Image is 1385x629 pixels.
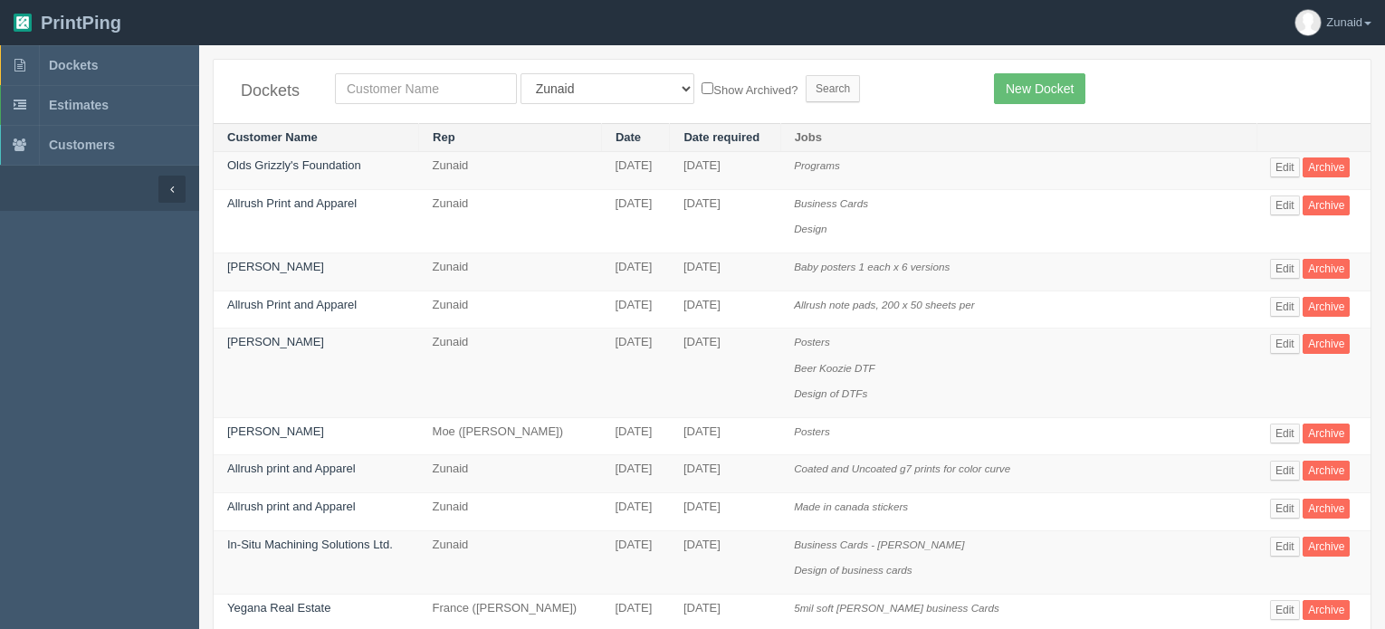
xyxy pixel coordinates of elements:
a: [PERSON_NAME] [227,260,324,273]
a: [PERSON_NAME] [227,335,324,348]
a: Allrush print and Apparel [227,462,356,475]
td: [DATE] [601,189,670,253]
td: [DATE] [601,530,670,594]
td: [DATE] [670,291,780,329]
a: Edit [1270,157,1300,177]
input: Show Archived? [702,82,713,94]
a: Archive [1303,537,1350,557]
a: Archive [1303,600,1350,620]
td: Zunaid [419,530,602,594]
td: Zunaid [419,189,602,253]
a: [PERSON_NAME] [227,424,324,438]
a: Customer Name [227,130,318,144]
a: Archive [1303,297,1350,317]
a: Allrush Print and Apparel [227,298,357,311]
a: In-Situ Machining Solutions Ltd. [227,538,393,551]
i: Design of DTFs [794,387,867,399]
i: Made in canada stickers [794,500,908,512]
td: [DATE] [670,417,780,455]
i: Posters [794,336,830,348]
td: [DATE] [601,152,670,190]
td: [DATE] [601,291,670,329]
td: Moe ([PERSON_NAME]) [419,417,602,455]
i: Programs [794,159,840,171]
span: Customers [49,138,115,152]
img: logo-3e63b451c926e2ac314895c53de4908e5d424f24456219fb08d385ab2e579770.png [14,14,32,32]
i: Baby posters 1 each x 6 versions [794,261,950,272]
a: Rep [433,130,455,144]
td: [DATE] [601,417,670,455]
td: [DATE] [670,189,780,253]
th: Jobs [780,123,1256,152]
a: Edit [1270,537,1300,557]
a: Edit [1270,195,1300,215]
a: Edit [1270,334,1300,354]
a: Archive [1303,195,1350,215]
td: Zunaid [419,291,602,329]
td: [DATE] [601,455,670,493]
a: Edit [1270,259,1300,279]
a: Archive [1303,259,1350,279]
td: [DATE] [670,492,780,530]
i: Allrush note pads, 200 x 50 sheets per [794,299,974,310]
a: Date [616,130,641,144]
a: Edit [1270,461,1300,481]
td: [DATE] [670,329,780,418]
input: Customer Name [335,73,517,104]
a: New Docket [994,73,1085,104]
span: Dockets [49,58,98,72]
td: [DATE] [670,530,780,594]
td: [DATE] [601,329,670,418]
i: Business Cards - [PERSON_NAME] [794,538,964,550]
a: Allrush print and Apparel [227,500,356,513]
a: Edit [1270,297,1300,317]
td: [DATE] [670,455,780,493]
a: Edit [1270,424,1300,443]
h4: Dockets [241,82,308,100]
img: avatar_default-7531ab5dedf162e01f1e0bb0964e6a185e93c5c22dfe317fb01d7f8cd2b1632c.jpg [1295,10,1321,35]
a: Allrush Print and Apparel [227,196,357,210]
td: Zunaid [419,152,602,190]
i: Design [794,223,826,234]
label: Show Archived? [702,79,798,100]
a: Archive [1303,499,1350,519]
td: Zunaid [419,253,602,291]
i: Beer Koozie DTF [794,362,875,374]
td: [DATE] [601,492,670,530]
a: Date required [683,130,759,144]
a: Archive [1303,424,1350,443]
td: [DATE] [670,253,780,291]
i: Business Cards [794,197,868,209]
a: Archive [1303,334,1350,354]
a: Yegana Real Estate [227,601,330,615]
span: Estimates [49,98,109,112]
td: Zunaid [419,329,602,418]
a: Archive [1303,461,1350,481]
i: Coated and Uncoated g7 prints for color curve [794,462,1010,474]
i: 5mil soft [PERSON_NAME] business Cards [794,602,999,614]
a: Archive [1303,157,1350,177]
td: [DATE] [670,152,780,190]
a: Edit [1270,499,1300,519]
i: Design of business cards [794,564,912,576]
i: Posters [794,425,830,437]
td: Zunaid [419,455,602,493]
td: Zunaid [419,492,602,530]
input: Search [806,75,860,102]
td: [DATE] [601,253,670,291]
a: Edit [1270,600,1300,620]
a: Olds Grizzly's Foundation [227,158,361,172]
